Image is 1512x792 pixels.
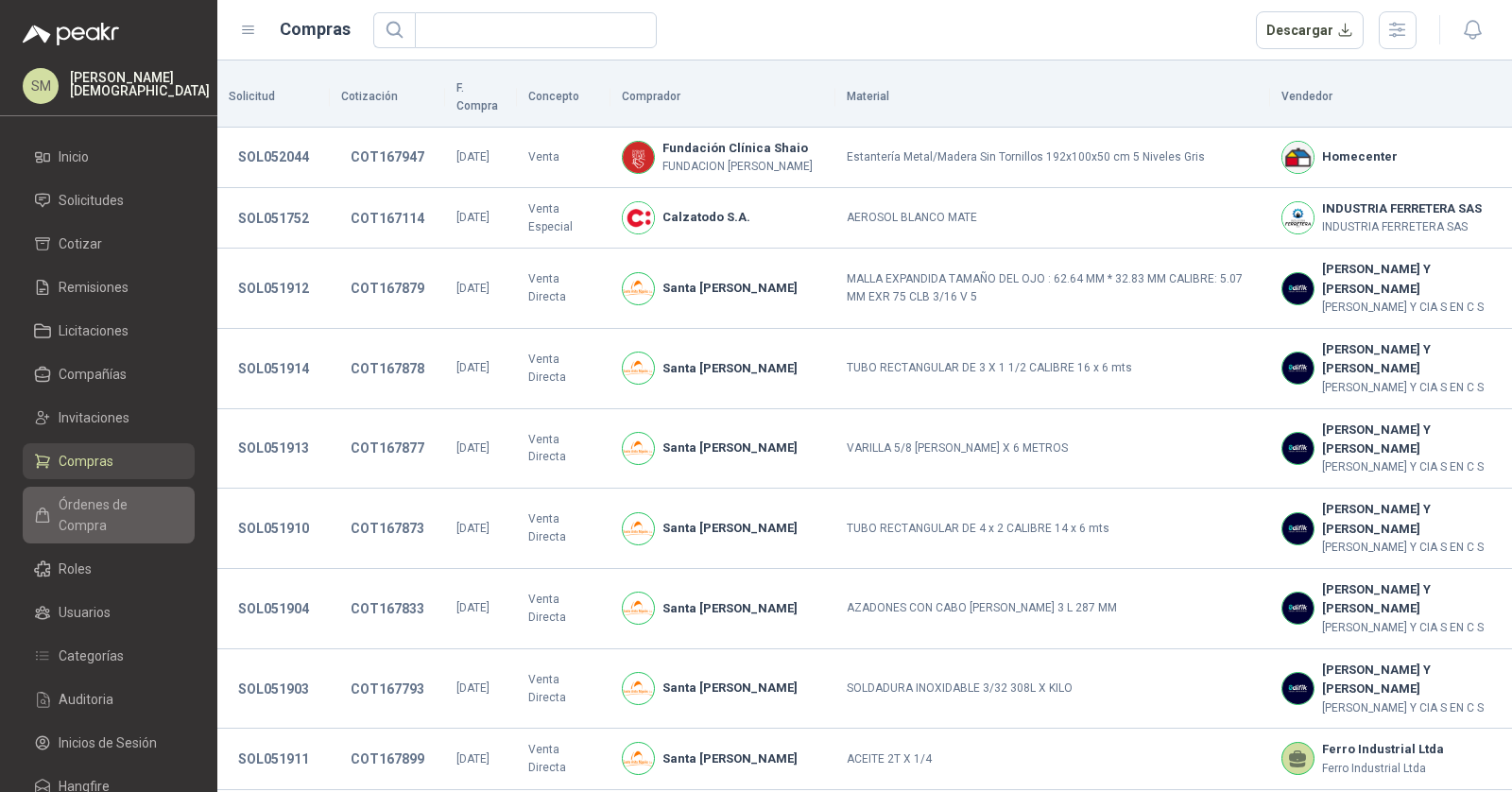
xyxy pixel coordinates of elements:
button: SOL051904 [229,592,318,626]
p: [PERSON_NAME] Y CIA S EN C S [1322,619,1501,637]
img: Company Logo [1282,353,1314,384]
span: Auditoria [59,689,113,710]
td: AEROSOL BLANCO MATE [835,188,1270,249]
td: MALLA EXPANDIDA TAMAÑO DEL OJO : 62.64 MM * 32.83 MM CALIBRE: 5.07 MM EXR 75 CLB 3/16 V 5 [835,249,1270,329]
b: [PERSON_NAME] Y [PERSON_NAME] [1322,580,1501,619]
button: SOL051914 [229,352,318,386]
td: Venta Directa [517,569,610,649]
b: [PERSON_NAME] Y [PERSON_NAME] [1322,661,1501,699]
img: Company Logo [1282,142,1314,173]
button: Descargar [1256,11,1365,49]
img: Company Logo [1282,273,1314,304]
a: Solicitudes [23,182,195,218]
img: Logo peakr [23,23,119,45]
p: [PERSON_NAME] [DEMOGRAPHIC_DATA] [70,71,210,97]
span: [DATE] [456,150,490,164]
button: COT167877 [341,431,434,465]
button: COT167947 [341,140,434,174]
b: Fundación Clínica Shaio [662,139,813,158]
p: Ferro Industrial Ltda [1322,760,1444,778]
span: Cotizar [59,233,102,254]
span: Licitaciones [59,320,129,341]
td: TUBO RECTANGULAR DE 3 X 1 1/2 CALIBRE 16 x 6 mts [835,329,1270,409]
img: Company Logo [1282,513,1314,544]
p: [PERSON_NAME] Y CIA S EN C S [1322,699,1501,717]
span: [DATE] [456,681,490,695]
button: COT167878 [341,352,434,386]
td: VARILLA 5/8 [PERSON_NAME] X 6 METROS [835,409,1270,490]
p: FUNDACION [PERSON_NAME] [662,158,813,176]
b: [PERSON_NAME] Y [PERSON_NAME] [1322,500,1501,539]
button: SOL051910 [229,511,318,545]
b: INDUSTRIA FERRETERA SAS [1322,199,1482,218]
td: SOLDADURA INOXIDABLE 3/32 308L X KILO [835,649,1270,730]
th: Concepto [517,68,610,128]
b: Santa [PERSON_NAME] [662,679,798,697]
img: Company Logo [623,593,654,624]
th: Comprador [610,68,835,128]
span: [DATE] [456,211,490,224]
a: Cotizar [23,226,195,262]
a: Remisiones [23,269,195,305]
th: Material [835,68,1270,128]
button: SOL051912 [229,271,318,305]
span: Usuarios [59,602,111,623]
p: [PERSON_NAME] Y CIA S EN C S [1322,458,1501,476]
button: COT167873 [341,511,434,545]
td: TUBO RECTANGULAR DE 4 x 2 CALIBRE 14 x 6 mts [835,489,1270,569]
span: Categorías [59,646,124,666]
a: Invitaciones [23,400,195,436]
img: Company Logo [623,353,654,384]
img: Company Logo [623,673,654,704]
img: Company Logo [1282,593,1314,624]
th: Solicitud [217,68,330,128]
a: Categorías [23,638,195,674]
span: Solicitudes [59,190,124,211]
a: Roles [23,551,195,587]
a: Compras [23,443,195,479]
span: [DATE] [456,361,490,374]
img: Company Logo [1282,202,1314,233]
img: Company Logo [623,513,654,544]
b: Ferro Industrial Ltda [1322,740,1444,759]
p: [PERSON_NAME] Y CIA S EN C S [1322,379,1501,397]
span: Órdenes de Compra [59,494,177,536]
a: Licitaciones [23,313,195,349]
b: [PERSON_NAME] Y [PERSON_NAME] [1322,260,1501,299]
b: Santa [PERSON_NAME] [662,599,798,618]
button: SOL051911 [229,742,318,776]
b: Santa [PERSON_NAME] [662,749,798,768]
td: Venta Directa [517,489,610,569]
b: Santa [PERSON_NAME] [662,439,798,457]
span: Compras [59,451,113,472]
img: Company Logo [623,743,654,774]
td: Estantería Metal/Madera Sin Tornillos 192x100x50 cm 5 Niveles Gris [835,128,1270,188]
button: COT167879 [341,271,434,305]
b: Santa [PERSON_NAME] [662,519,798,538]
a: Inicio [23,139,195,175]
span: Invitaciones [59,407,129,428]
button: SOL051752 [229,201,318,235]
a: Órdenes de Compra [23,487,195,543]
img: Company Logo [623,142,654,173]
td: Venta [517,128,610,188]
img: Company Logo [1282,433,1314,464]
img: Company Logo [623,433,654,464]
td: Venta Directa [517,249,610,329]
span: Roles [59,559,92,579]
img: Company Logo [623,202,654,233]
td: ACEITE 2T X 1/4 [835,729,1270,789]
p: [PERSON_NAME] Y CIA S EN C S [1322,539,1501,557]
img: Company Logo [623,273,654,304]
span: Remisiones [59,277,129,298]
span: [DATE] [456,441,490,455]
b: Santa [PERSON_NAME] [662,359,798,378]
button: COT167899 [341,742,434,776]
td: Venta Directa [517,329,610,409]
div: SM [23,68,59,104]
button: COT167114 [341,201,434,235]
th: Vendedor [1270,68,1512,128]
span: Inicio [59,146,89,167]
a: Usuarios [23,594,195,630]
span: Inicios de Sesión [59,732,157,753]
